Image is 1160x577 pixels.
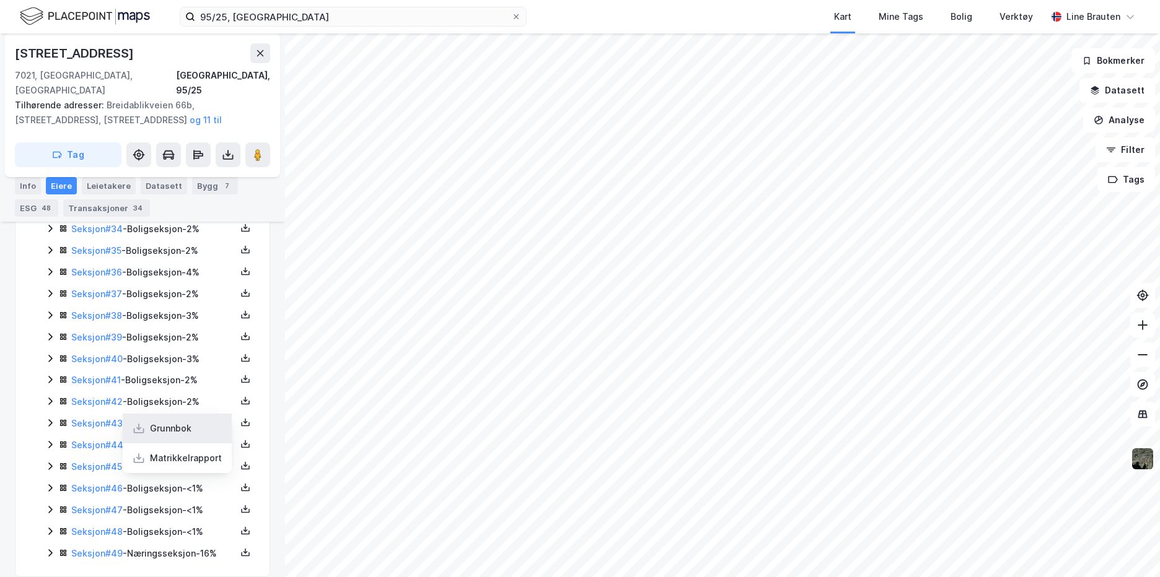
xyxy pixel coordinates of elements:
div: - Boligseksjon - 4% [71,265,236,280]
div: 48 [39,202,53,214]
div: Bolig [951,9,972,24]
div: - Boligseksjon - 2% [71,222,236,236]
div: - Boligseksjon - <1% [71,459,236,474]
div: - Boligseksjon - <1% [71,503,236,518]
span: Tilhørende adresser: [15,100,107,110]
div: Kontrollprogram for chat [1098,518,1160,577]
div: [STREET_ADDRESS] [15,43,136,63]
a: Seksjon#48 [71,526,123,537]
iframe: Chat Widget [1098,518,1160,577]
div: 7 [221,180,233,192]
div: - Næringsseksjon - 16% [71,546,236,561]
img: logo.f888ab2527a4732fd821a326f86c7f29.svg [20,6,150,27]
a: Seksjon#41 [71,375,121,385]
div: [GEOGRAPHIC_DATA], 95/25 [176,68,270,98]
a: Seksjon#49 [71,548,123,558]
div: - Boligseksjon - 2% [71,330,236,345]
input: Søk på adresse, matrikkel, gårdeiere, leietakere eller personer [195,7,511,26]
div: Bygg [192,177,238,194]
a: Seksjon#39 [71,332,122,342]
div: - Boligseksjon - 3% [71,352,236,367]
button: Filter [1096,137,1155,162]
button: Analyse [1083,108,1155,132]
div: Verktøy [1000,9,1033,24]
div: 7021, [GEOGRAPHIC_DATA], [GEOGRAPHIC_DATA] [15,68,176,98]
a: Seksjon#43 [71,418,123,428]
a: Seksjon#42 [71,396,123,407]
div: 34 [131,202,145,214]
div: Line Brauten [1066,9,1120,24]
div: - Boligseksjon - 2% [71,394,236,409]
div: Kart [834,9,851,24]
a: Seksjon#36 [71,267,122,277]
div: - Boligseksjon - 2% [71,287,236,302]
div: - Boligseksjon - <1% [71,524,236,539]
div: Mine Tags [879,9,923,24]
a: Seksjon#38 [71,310,122,321]
div: Info [15,177,41,194]
div: Grunnbok [150,421,191,436]
button: Tag [15,142,121,167]
div: Leietakere [82,177,136,194]
div: - Boligseksjon - <1% [71,481,236,496]
button: Bokmerker [1071,48,1155,73]
img: 9k= [1131,447,1154,471]
div: Matrikkelrapport [150,451,222,466]
a: Seksjon#47 [71,505,123,515]
div: - Boligseksjon - 2% [71,243,236,258]
div: Transaksjoner [63,199,150,217]
div: - Boligseksjon - 1% [71,416,236,431]
div: - Boligseksjon - 3% [71,308,236,323]
div: Eiere [46,177,77,194]
button: Datasett [1079,78,1155,103]
div: ESG [15,199,58,217]
a: Seksjon#44 [71,440,123,450]
button: Tags [1097,167,1155,192]
div: Datasett [141,177,187,194]
div: - Boligseksjon - 1% [71,438,236,453]
div: - Boligseksjon - 2% [71,373,236,388]
a: Seksjon#37 [71,288,122,299]
a: Seksjon#35 [71,245,121,256]
div: Breidablikveien 66b, [STREET_ADDRESS], [STREET_ADDRESS] [15,98,260,128]
a: Seksjon#34 [71,223,123,234]
a: Seksjon#45 [71,461,122,472]
a: Seksjon#46 [71,483,123,493]
a: Seksjon#40 [71,354,123,364]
